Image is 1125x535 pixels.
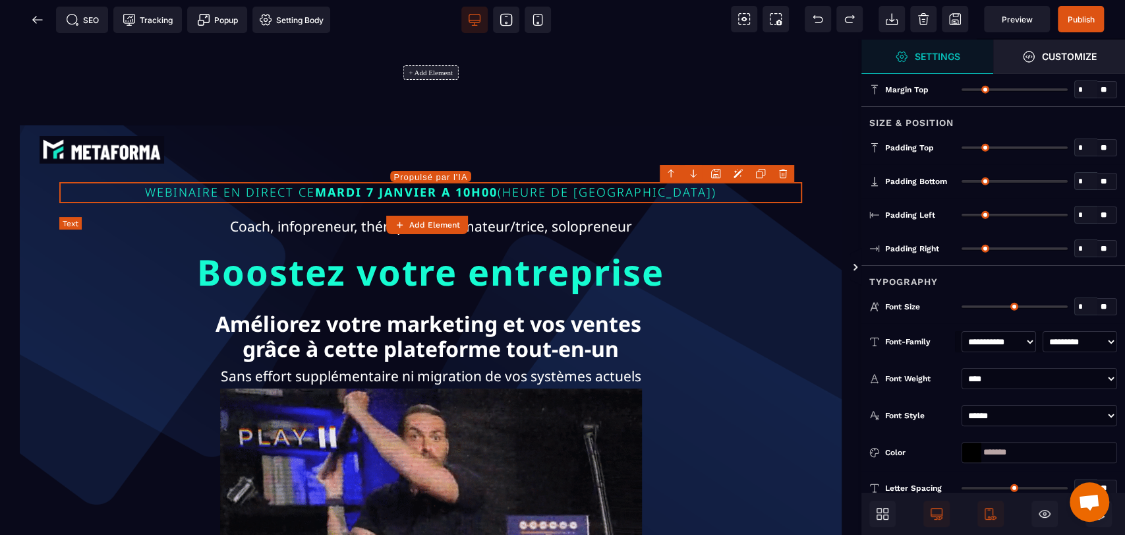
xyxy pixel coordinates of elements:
[187,7,247,33] span: Create Alert Modal
[1070,482,1109,522] div: Mở cuộc trò chuyện
[942,6,968,32] span: Save
[1042,51,1097,61] strong: Customize
[259,13,324,26] span: Setting Body
[869,501,896,527] span: Open Blocks
[1058,6,1104,32] span: Save
[731,6,757,32] span: View components
[493,7,519,33] span: View tablet
[56,7,108,33] span: Seo meta data
[386,216,468,234] button: Add Element
[885,483,942,493] span: Letter Spacing
[885,243,939,254] span: Padding Right
[525,7,551,33] span: View mobile
[252,7,330,33] span: Favicon
[861,248,875,288] span: Toggle Views
[1031,501,1058,527] span: Cmd Hidden Block
[113,7,182,33] span: Tracking code
[885,372,955,385] div: Font Weight
[836,6,863,32] span: Redo
[115,268,747,326] text: Améliorez votre marketing et vos ventes grâce à cette plateforme tout-en-un
[879,6,905,32] span: Open Import Webpage
[390,131,472,142] button: Propulsé par l'IA
[1002,15,1033,24] span: Preview
[885,301,920,312] span: Font Size
[763,6,789,32] span: Screenshot
[409,220,460,230] strong: Add Element
[197,13,238,26] span: Popup
[984,6,1050,32] span: Preview
[66,13,99,26] span: SEO
[885,84,929,95] span: Margin Top
[40,96,164,124] img: abe9e435164421cb06e33ef15842a39e_e5ef653356713f0d7dd3797ab850248d_Capture_d%E2%80%99e%CC%81cran_2...
[123,13,173,26] span: Tracking
[24,7,51,33] span: Back
[977,501,1004,527] span: Is Show Mobile
[59,142,802,164] p: WEBINAIRE EN DIRECT CE (HEURE DE [GEOGRAPHIC_DATA])
[885,176,947,187] span: Padding Bottom
[115,175,747,199] text: Coach, infopreneur, thérapeute, formateur/trice, solopreneur
[861,106,1125,131] div: Size & Position
[861,265,1125,290] div: Typography
[461,7,488,33] span: View desktop
[993,40,1125,74] span: Open Style Manager
[885,335,955,348] div: Font-Family
[861,40,993,74] span: Open Style Manager
[885,409,955,422] div: Font Style
[315,144,498,160] span: MARDI 7 JANVIER A 10H00
[923,501,950,527] span: Is Show Desktop
[59,208,802,257] p: Boostez votre entreprise
[885,142,934,153] span: Padding Top
[1068,15,1095,24] span: Publish
[885,210,935,220] span: Padding Left
[885,446,955,459] div: Color
[115,325,747,348] text: Sans effort supplémentaire ni migration de vos systèmes actuels
[915,51,960,61] strong: Settings
[805,6,831,32] span: Undo
[910,6,937,32] span: Clear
